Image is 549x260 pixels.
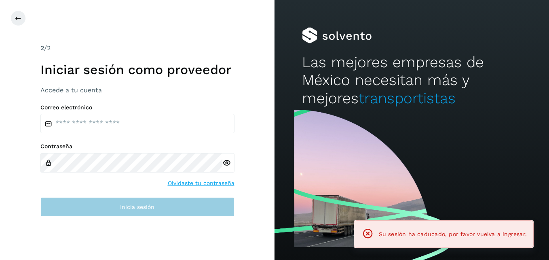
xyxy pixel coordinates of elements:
a: Olvidaste tu contraseña [168,179,234,188]
span: 2 [40,44,44,52]
span: Su sesión ha caducado, por favor vuelva a ingresar. [379,231,527,237]
div: /2 [40,43,234,53]
label: Correo electrónico [40,104,234,111]
h2: Las mejores empresas de México necesitan más y mejores [302,53,522,107]
h1: Iniciar sesión como proveedor [40,62,234,77]
span: transportistas [359,90,456,107]
button: Inicia sesión [40,197,234,217]
h3: Accede a tu cuenta [40,86,234,94]
span: Inicia sesión [120,204,154,210]
label: Contraseña [40,143,234,150]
